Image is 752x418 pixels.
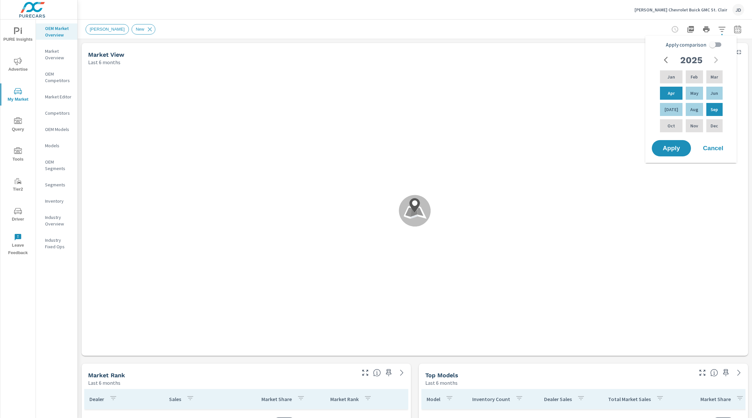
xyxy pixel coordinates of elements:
p: Market Share [700,396,731,402]
div: Models [36,141,77,151]
p: Segments [45,181,72,188]
p: Dec [711,123,718,129]
button: Make Fullscreen [360,368,370,378]
p: Models [45,142,72,149]
p: Sep [711,106,718,113]
p: OEM Competitors [45,71,72,84]
div: Market Editor [36,92,77,102]
p: Mar [711,74,718,80]
p: Model [427,396,440,402]
p: Jan [667,74,675,80]
p: OEM Market Overview [45,25,72,38]
p: Nov [690,123,698,129]
div: New [132,24,155,35]
p: Inventory Count [472,396,510,402]
a: See more details in report [397,368,407,378]
p: Last 6 months [425,379,458,387]
p: May [690,90,698,96]
div: nav menu [0,20,36,259]
h5: Top Models [425,372,458,379]
p: Last 6 months [88,379,120,387]
span: Tools [2,147,34,163]
div: Competitors [36,108,77,118]
p: Oct [667,123,675,129]
span: Driver [2,207,34,223]
h5: Market Rank [88,372,125,379]
button: Select Date Range [731,23,744,36]
p: Market Rank [330,396,359,402]
button: "Export Report to PDF" [684,23,697,36]
p: Sales [169,396,181,402]
span: Query [2,117,34,133]
p: Industry Fixed Ops [45,237,72,250]
span: [PERSON_NAME] [86,27,129,32]
p: [PERSON_NAME] Chevrolet Buick GMC St. Clair [634,7,727,13]
div: OEM Market Overview [36,23,77,40]
div: Inventory [36,196,77,206]
p: Market Editor [45,94,72,100]
span: Find the biggest opportunities within your model lineup nationwide. [Source: Market registration ... [710,369,718,377]
span: Leave Feedback [2,233,34,257]
p: Feb [691,74,698,80]
p: [DATE] [665,106,678,113]
span: Save this to your personalized report [721,368,731,378]
span: Advertise [2,57,34,73]
button: Make Fullscreen [697,368,708,378]
span: Apply comparison [666,41,706,49]
p: Apr [668,90,675,96]
span: Cancel [700,145,726,151]
p: Aug [690,106,698,113]
button: Apply [652,140,691,156]
p: Competitors [45,110,72,116]
p: OEM Segments [45,159,72,172]
div: OEM Models [36,124,77,134]
button: Cancel [694,140,733,156]
div: Market Overview [36,46,77,63]
span: New [132,27,148,32]
p: Industry Overview [45,214,72,227]
p: Market Share [261,396,292,402]
span: My Market [2,87,34,103]
div: JD [732,4,744,16]
div: OEM Segments [36,157,77,173]
span: Market Rank shows you how you rank, in terms of sales, to other dealerships in your market. “Mark... [373,369,381,377]
div: Industry Overview [36,212,77,229]
h5: Market View [88,51,124,58]
p: Inventory [45,198,72,204]
p: Jun [711,90,718,96]
p: Total Market Sales [608,396,651,402]
span: PURE Insights [2,27,34,43]
p: Dealer [89,396,104,402]
p: OEM Models [45,126,72,133]
p: Market Overview [45,48,72,61]
p: Last 6 months [88,58,120,66]
span: Apply [658,145,684,151]
span: Tier2 [2,177,34,193]
div: OEM Competitors [36,69,77,85]
p: Dealer Sales [544,396,572,402]
div: Industry Fixed Ops [36,235,77,252]
span: Save this to your personalized report [384,368,394,378]
div: Segments [36,180,77,190]
a: See more details in report [734,368,744,378]
h2: 2025 [680,54,702,66]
